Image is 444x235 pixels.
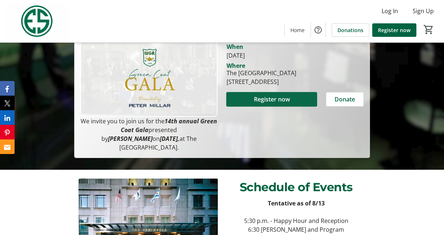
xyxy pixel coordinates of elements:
[335,95,355,104] span: Donate
[407,5,440,17] button: Sign Up
[108,135,152,143] em: [PERSON_NAME]
[121,117,217,134] em: 14th annual Green Coat Gala
[311,23,325,37] button: Help
[332,23,369,37] a: Donations
[254,95,290,104] span: Register now
[227,178,366,196] p: Schedule of Events
[227,225,366,234] p: 6:30 [PERSON_NAME] and Program
[4,3,69,39] img: Evans Scholars Foundation's Logo
[382,7,398,15] span: Log In
[326,92,364,107] button: Donate
[372,23,416,37] a: Register now
[337,26,363,34] span: Donations
[422,23,435,36] button: Cart
[413,7,434,15] span: Sign Up
[285,23,310,37] a: Home
[376,5,404,17] button: Log In
[290,26,305,34] span: Home
[226,51,364,60] div: [DATE]
[80,39,218,117] img: Campaign CTA Media Photo
[226,77,296,86] div: [STREET_ADDRESS]
[80,117,218,152] p: We invite you to join us for the presented by on at The [GEOGRAPHIC_DATA].
[226,42,243,51] div: When
[160,135,179,143] em: [DATE],
[378,26,410,34] span: Register now
[267,199,324,207] strong: Tentative as of 8/13
[226,92,317,107] button: Register now
[226,63,245,69] div: Where
[226,69,296,77] div: The [GEOGRAPHIC_DATA]
[227,216,366,225] p: 5:30 p.m. - Happy Hour and Reception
